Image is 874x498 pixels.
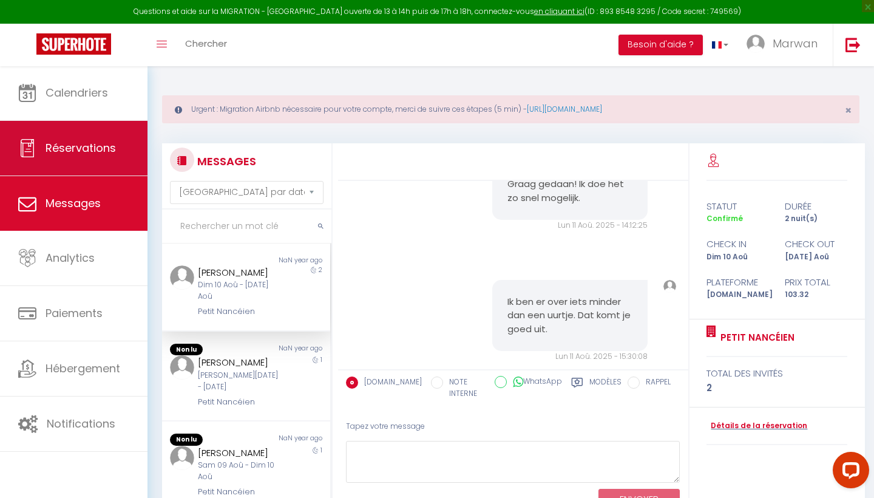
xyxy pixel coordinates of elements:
a: [URL][DOMAIN_NAME] [527,104,602,114]
span: × [845,103,852,118]
input: Rechercher un mot clé [162,210,331,244]
div: [DOMAIN_NAME] [699,289,777,301]
span: 1 [320,446,322,455]
div: Lun 11 Aoû. 2025 - 15:30:08 [492,351,647,363]
span: Calendriers [46,85,108,100]
span: 1 [320,355,322,364]
label: RAPPEL [640,377,671,390]
img: Super Booking [36,33,111,55]
img: ... [170,355,194,380]
div: Lun 11 Aoû. 2025 - 14:12:25 [492,220,647,231]
div: Sam 09 Aoû - Dim 10 Aoû [198,460,280,483]
div: NaN year ago [246,344,330,356]
img: ... [663,280,676,293]
img: ... [170,265,194,290]
span: Messages [46,196,101,211]
div: Plateforme [699,275,777,290]
a: Petit Nancéien [716,330,794,345]
div: Petit Nancéien [198,305,280,318]
div: 2 nuit(s) [777,213,855,225]
iframe: LiveChat chat widget [823,447,874,498]
label: Modèles [589,377,622,401]
a: Détails de la réservation [706,420,807,432]
div: 103.32 [777,289,855,301]
h3: MESSAGES [194,148,256,175]
div: Urgent : Migration Airbnb nécessaire pour votre compte, merci de suivre ces étapes (5 min) - [162,95,859,123]
label: [DOMAIN_NAME] [358,377,422,390]
div: check out [777,237,855,251]
div: [PERSON_NAME] [198,446,280,460]
img: ... [170,446,194,470]
label: WhatsApp [507,376,562,389]
span: Paiements [46,305,103,321]
img: ... [747,35,765,53]
div: NaN year ago [246,256,330,265]
div: [PERSON_NAME][DATE] - [DATE] [198,370,280,393]
span: Non lu [170,434,203,446]
button: Besoin d'aide ? [618,35,703,55]
span: Hébergement [46,361,120,376]
span: Non lu [170,344,203,356]
a: en cliquant ici [534,6,584,16]
div: NaN year ago [246,434,330,446]
a: Chercher [176,24,236,66]
div: check in [699,237,777,251]
label: NOTE INTERNE [443,377,486,400]
span: Chercher [185,37,227,50]
div: Dim 10 Aoû [699,251,777,263]
span: 2 [319,265,322,275]
a: ... Marwan [737,24,833,66]
div: Tapez votre message [346,412,680,442]
button: Close [845,105,852,116]
div: Petit Nancéien [198,486,280,498]
div: [PERSON_NAME] [198,355,280,370]
span: Réservations [46,140,116,155]
span: Notifications [47,416,115,431]
div: Dim 10 Aoû - [DATE] Aoû [198,279,280,302]
pre: Ik ben er over iets minder dan een uurtje. Dat komt je goed uit. [507,295,632,336]
div: 2 [706,381,847,395]
div: [PERSON_NAME] [198,265,280,280]
div: Petit Nancéien [198,396,280,408]
div: Prix total [777,275,855,290]
div: durée [777,199,855,214]
div: [DATE] Aoû [777,251,855,263]
div: statut [699,199,777,214]
span: Confirmé [706,213,743,223]
img: logout [845,37,861,52]
div: total des invités [706,366,847,381]
span: Analytics [46,250,95,265]
pre: Graag gedaan! Ik doe het zo snel mogelijk. [507,177,632,205]
span: Marwan [773,36,818,51]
